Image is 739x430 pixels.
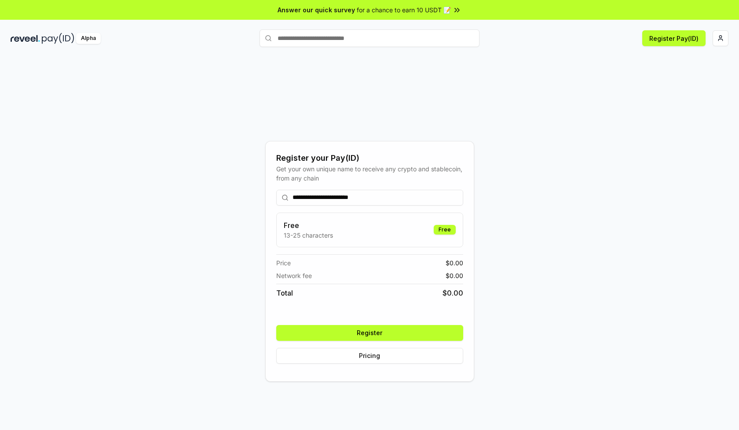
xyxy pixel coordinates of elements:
button: Register Pay(ID) [642,30,706,46]
img: reveel_dark [11,33,40,44]
img: pay_id [42,33,74,44]
button: Register [276,325,463,341]
div: Free [434,225,456,235]
span: $ 0.00 [446,271,463,280]
span: $ 0.00 [446,258,463,267]
button: Pricing [276,348,463,364]
div: Register your Pay(ID) [276,152,463,164]
span: Network fee [276,271,312,280]
h3: Free [284,220,333,231]
span: $ 0.00 [443,288,463,298]
p: 13-25 characters [284,231,333,240]
span: Answer our quick survey [278,5,355,14]
div: Get your own unique name to receive any crypto and stablecoin, from any chain [276,164,463,183]
span: for a chance to earn 10 USDT 📝 [357,5,451,14]
span: Total [276,288,293,298]
span: Price [276,258,291,267]
div: Alpha [76,33,101,44]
